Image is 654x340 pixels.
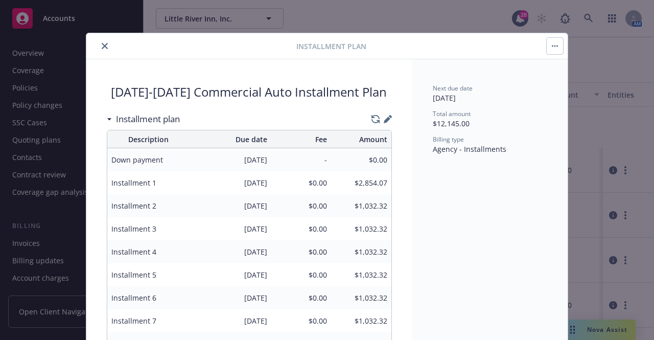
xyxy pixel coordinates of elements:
span: - [275,154,328,165]
span: $0.00 [275,223,328,234]
span: $1,032.32 [335,292,387,303]
span: Agency - Installments [433,144,506,154]
span: $1,032.32 [335,200,387,211]
span: [DATE] [193,246,267,257]
span: [DATE] [193,269,267,280]
span: [DATE] [193,177,267,188]
span: Installment 5 [111,269,185,280]
span: [DATE] [433,93,456,103]
span: $0.00 [335,154,387,165]
span: $0.00 [275,177,328,188]
span: $1,032.32 [335,223,387,234]
span: Installment 7 [111,315,185,326]
span: [DATE] [193,292,267,303]
span: Amount [335,134,387,145]
span: [DATE] [193,154,267,165]
span: Installment Plan [296,41,366,52]
span: [DATE] [193,200,267,211]
span: $0.00 [275,315,328,326]
span: Down payment [111,154,185,165]
div: [DATE]-[DATE] Commercial Auto Installment Plan [111,84,387,108]
span: Fee [275,134,328,145]
span: Installment 2 [111,200,185,211]
span: $1,032.32 [335,246,387,257]
div: Installment plan [107,112,180,126]
button: close [99,40,111,52]
span: [DATE] [193,315,267,326]
span: $1,032.32 [335,269,387,280]
span: $0.00 [275,269,328,280]
h3: Installment plan [116,112,180,126]
span: Installment 4 [111,246,185,257]
span: Billing type [433,135,464,144]
span: $2,854.07 [335,177,387,188]
span: [DATE] [193,223,267,234]
span: Due date [193,134,267,145]
span: $0.00 [275,200,328,211]
span: Installment 6 [111,292,185,303]
span: Next due date [433,84,473,93]
span: Description [111,134,185,145]
span: Total amount [433,109,471,118]
span: $12,145.00 [433,119,470,128]
span: $0.00 [275,292,328,303]
span: Installment 1 [111,177,185,188]
span: Installment 3 [111,223,185,234]
span: $1,032.32 [335,315,387,326]
span: $0.00 [275,246,328,257]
